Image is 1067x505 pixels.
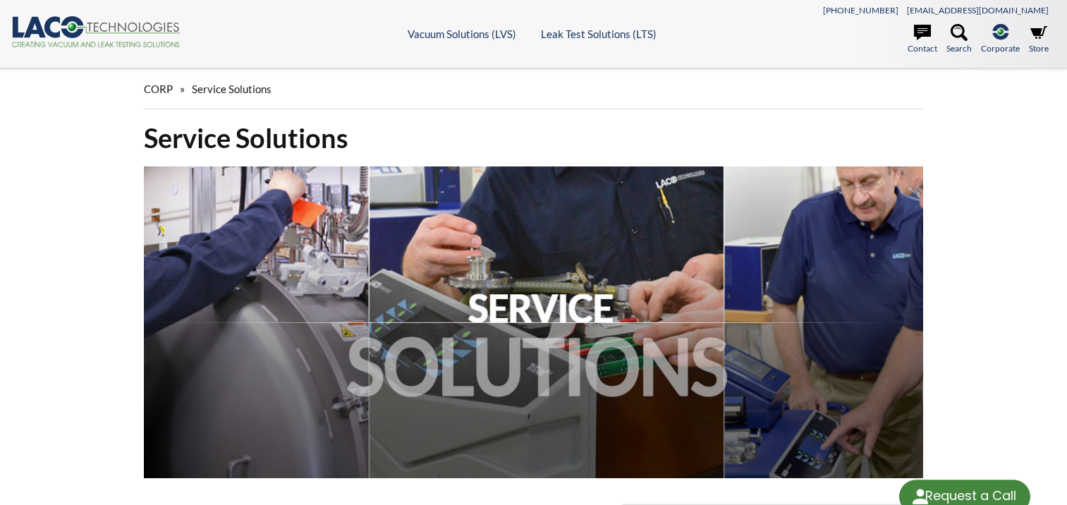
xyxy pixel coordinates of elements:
[907,5,1049,16] a: [EMAIL_ADDRESS][DOMAIN_NAME]
[144,83,173,95] span: CORP
[1029,24,1049,55] a: Store
[192,83,272,95] span: Service Solutions
[144,69,923,109] div: »
[981,42,1020,55] span: Corporate
[541,28,657,40] a: Leak Test Solutions (LTS)
[823,5,898,16] a: [PHONE_NUMBER]
[908,24,937,55] a: Contact
[144,121,923,155] h1: Service Solutions
[144,166,923,478] img: Service Solutions header
[946,24,972,55] a: Search
[408,28,516,40] a: Vacuum Solutions (LVS)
